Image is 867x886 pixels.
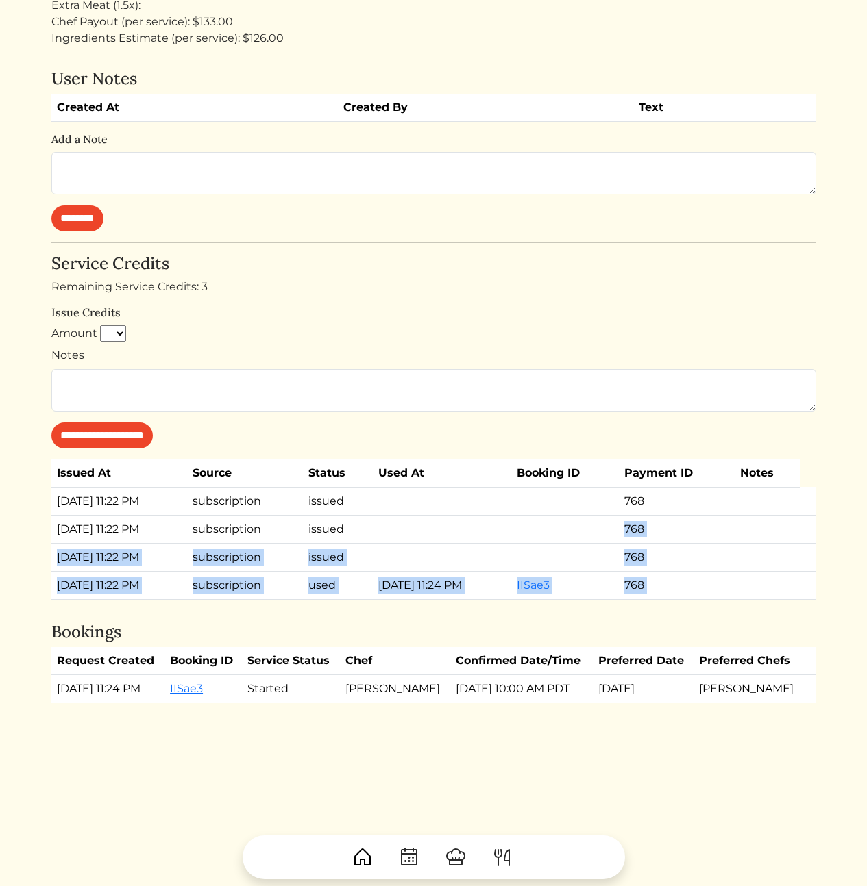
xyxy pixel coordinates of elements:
[340,675,450,703] td: [PERSON_NAME]
[619,543,735,571] td: 768
[51,254,816,274] h4: Service Credits
[398,846,420,868] img: CalendarDots-5bcf9d9080389f2a281d69619e1c85352834be518fbc73d9501aef674afc0d57.svg
[242,647,340,675] th: Service Status
[517,579,550,592] a: IISae3
[242,675,340,703] td: Started
[51,347,84,364] label: Notes
[51,459,187,488] th: Issued At
[51,94,339,122] th: Created At
[352,846,374,868] img: House-9bf13187bcbb5817f509fe5e7408150f90897510c4275e13d0d5fca38e0b5951.svg
[619,487,735,515] td: 768
[187,571,303,599] td: subscription
[373,571,511,599] td: [DATE] 11:24 PM
[340,647,450,675] th: Chef
[593,647,694,675] th: Preferred Date
[633,94,773,122] th: Text
[491,846,513,868] img: ForkKnife-55491504ffdb50bab0c1e09e7649658475375261d09fd45db06cec23bce548bf.svg
[450,675,592,703] td: [DATE] 10:00 AM PDT
[187,487,303,515] td: subscription
[51,306,816,319] h6: Issue Credits
[303,571,373,599] td: used
[450,647,592,675] th: Confirmed Date/Time
[51,515,187,543] td: [DATE] 11:22 PM
[51,487,187,515] td: [DATE] 11:22 PM
[51,279,816,295] div: Remaining Service Credits: 3
[511,459,620,488] th: Booking ID
[373,459,511,488] th: Used At
[51,30,816,47] div: Ingredients Estimate (per service): $126.00
[51,571,187,599] td: [DATE] 11:22 PM
[694,675,804,703] td: [PERSON_NAME]
[170,682,203,695] a: IISae3
[303,515,373,543] td: issued
[51,647,165,675] th: Request Created
[51,543,187,571] td: [DATE] 11:22 PM
[303,459,373,488] th: Status
[187,543,303,571] td: subscription
[303,487,373,515] td: issued
[445,846,467,868] img: ChefHat-a374fb509e4f37eb0702ca99f5f64f3b6956810f32a249b33092029f8484b388.svg
[735,459,800,488] th: Notes
[164,647,242,675] th: Booking ID
[51,622,816,642] h4: Bookings
[694,647,804,675] th: Preferred Chefs
[187,459,303,488] th: Source
[51,133,816,146] h6: Add a Note
[51,675,165,703] td: [DATE] 11:24 PM
[187,515,303,543] td: subscription
[51,14,816,30] div: Chef Payout (per service): $133.00
[51,325,97,342] label: Amount
[303,543,373,571] td: issued
[619,571,735,599] td: 768
[619,515,735,543] td: 768
[593,675,694,703] td: [DATE]
[51,69,816,89] h4: User Notes
[619,459,735,488] th: Payment ID
[338,94,633,122] th: Created By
